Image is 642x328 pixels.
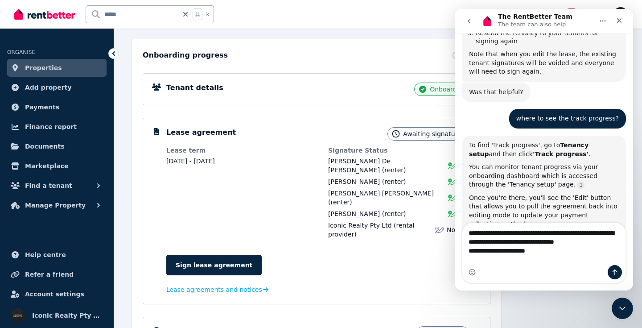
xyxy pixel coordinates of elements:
a: Documents [7,137,107,155]
a: Refer a friend [7,266,107,283]
dt: Lease term [166,146,319,155]
span: Payments [25,102,59,112]
span: Documents [25,141,65,152]
span: Add property [25,82,72,93]
a: Help centre [7,246,107,264]
img: Signed Lease [448,177,457,186]
span: Finance report [25,121,77,132]
h5: Lease agreement [166,127,236,138]
button: Manage Property [7,196,107,214]
img: Signed Lease [448,193,457,202]
a: Account settings [7,285,107,303]
a: Sign lease agreement [166,255,262,275]
span: Not Signed [447,225,481,234]
h2: Onboarding progress [143,50,228,61]
img: Iconic Realty Pty Ltd [11,308,25,323]
img: Lease not signed [435,225,444,234]
span: [PERSON_NAME] [328,210,380,217]
button: Find a tenant [7,177,107,195]
a: Marketplace [7,157,107,175]
div: (renter) [328,189,443,207]
span: Help centre [25,249,66,260]
dd: [DATE] - [DATE] [166,157,319,166]
span: k [206,11,209,18]
span: Find a tenant [25,180,72,191]
span: Lease agreements and notices [166,285,262,294]
span: Iconic Realty Pty Ltd [32,310,103,321]
span: Iconic Realty Pty Ltd [328,222,392,229]
iframe: Intercom live chat [612,298,633,319]
a: Finance report [7,118,107,136]
img: Signed Lease [448,161,457,170]
span: [PERSON_NAME] [328,178,380,185]
span: Account settings [25,289,84,299]
div: (rental provider) [328,221,430,239]
img: Signed Lease [448,209,457,218]
span: [PERSON_NAME] [PERSON_NAME] [328,190,434,197]
span: Awaiting signatures [403,129,465,138]
dt: Signature Status [328,146,481,155]
span: ORGANISE [7,49,35,55]
span: Properties [25,62,62,73]
a: Payments [7,98,107,116]
h5: Tenant details [166,83,223,93]
span: Refer a friend [25,269,74,280]
a: Lease agreements and notices [166,285,268,294]
span: Manage Property [25,200,86,211]
a: Properties [7,59,107,77]
span: 218 [566,8,577,15]
div: (renter) [328,177,406,186]
span: Onboarded [430,85,465,94]
img: Iconic Realty Pty Ltd [613,7,628,21]
div: (renter) [328,209,406,218]
div: (renter) [328,157,443,174]
iframe: Intercom live chat [455,9,633,291]
span: [PERSON_NAME] De [PERSON_NAME] [328,158,391,174]
a: Add property [7,79,107,96]
span: Marketplace [25,161,68,171]
img: RentBetter [14,8,75,21]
